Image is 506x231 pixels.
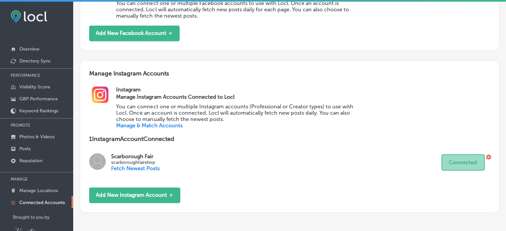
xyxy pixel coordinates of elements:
[11,10,47,23] img: fda3e92497d09a02dc62c9cd864e3231.png
[111,165,160,172] p: Fetch Newest Posts
[19,84,50,90] p: Visibility Score
[89,135,490,143] p: 1 Instagram Account Connected
[19,46,39,52] p: Overview
[19,134,55,140] p: Photos & Videos
[19,96,58,102] p: GBP Performance
[89,70,490,86] h3: Manage Instagram Accounts
[116,94,359,100] h3: Manage Instagram Accounts Connected to Locl
[116,103,359,122] p: You can connect one or multiple Instagram accounts (Professional or Creator types) to use with Lo...
[111,153,160,160] p: Scarborough Fair
[441,154,485,171] button: Connected
[89,187,180,203] button: Add New Instagram Account ＋
[116,122,182,129] a: Manage & Match Accounts
[19,200,65,205] p: Connected Accounts
[19,146,31,152] p: Posts
[89,26,180,41] button: Add New Facebook Account ＋
[19,158,43,164] p: Reputation
[13,215,73,220] p: Brought to you by
[111,160,160,165] p: scarboroughfairshop
[19,188,58,193] p: Manage Locations
[116,86,490,93] h2: Instagram
[19,58,51,64] p: Directory Sync
[19,108,58,114] p: Keyword Rankings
